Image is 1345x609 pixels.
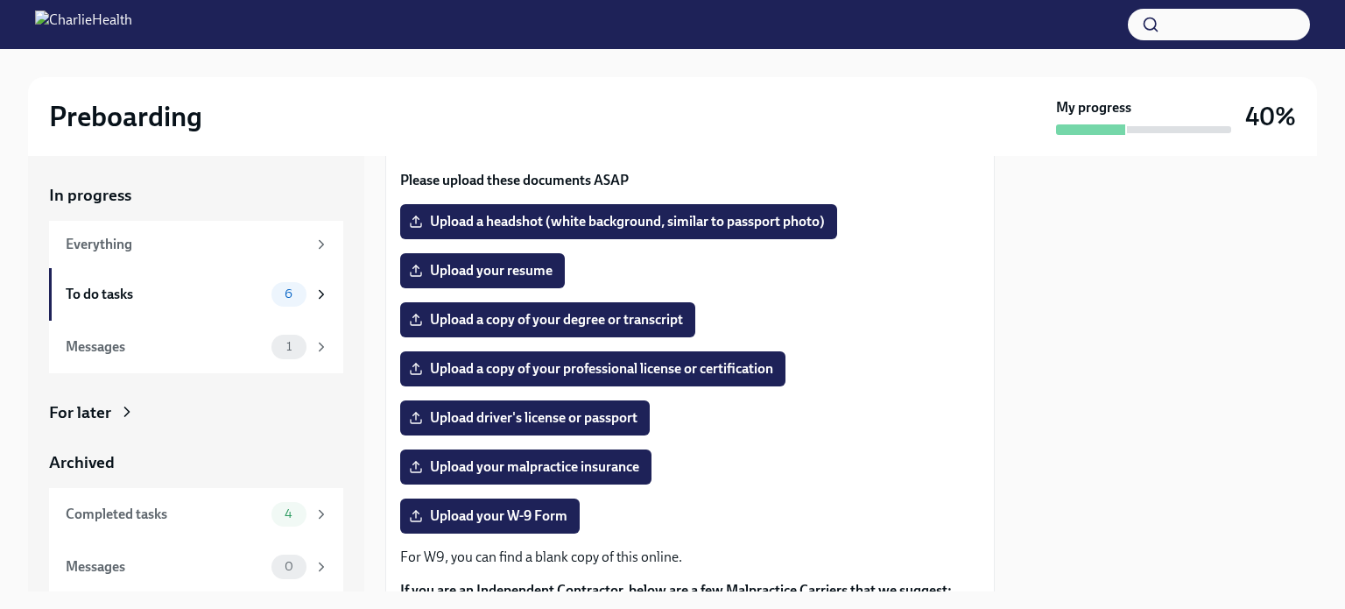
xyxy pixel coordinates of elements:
[400,400,650,436] label: Upload driver's license or passport
[66,337,264,357] div: Messages
[400,172,629,188] strong: Please upload these documents ASAP
[276,340,302,353] span: 1
[412,360,773,378] span: Upload a copy of your professional license or certification
[412,409,637,427] span: Upload driver's license or passport
[400,302,695,337] label: Upload a copy of your degree or transcript
[49,401,343,424] a: For later
[49,268,343,321] a: To do tasks6
[49,488,343,541] a: Completed tasks4
[400,499,580,534] label: Upload your W-9 Form
[66,557,264,577] div: Messages
[274,507,303,520] span: 4
[274,560,304,573] span: 0
[412,213,825,230] span: Upload a headshot (white background, similar to passport photo)
[1056,98,1131,117] strong: My progress
[49,541,343,593] a: Messages0
[49,401,111,424] div: For later
[49,321,343,373] a: Messages1
[1245,101,1296,132] h3: 40%
[66,505,264,524] div: Completed tasks
[400,548,980,567] p: For W9, you can find a blank copy of this online.
[400,253,565,288] label: Upload your resume
[35,11,132,39] img: CharlieHealth
[66,285,264,304] div: To do tasks
[412,311,683,329] span: Upload a copy of your degree or transcript
[274,287,303,301] span: 6
[412,262,553,280] span: Upload your resume
[49,451,343,474] a: Archived
[400,582,952,598] strong: If you are an Independent Contractor, below are a few Malpractice Carriers that we suggest:
[400,204,837,239] label: Upload a headshot (white background, similar to passport photo)
[49,99,202,134] h2: Preboarding
[49,221,343,268] a: Everything
[412,458,639,476] span: Upload your malpractice insurance
[412,507,567,525] span: Upload your W-9 Form
[66,235,306,254] div: Everything
[400,351,785,386] label: Upload a copy of your professional license or certification
[49,184,343,207] a: In progress
[400,450,651,485] label: Upload your malpractice insurance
